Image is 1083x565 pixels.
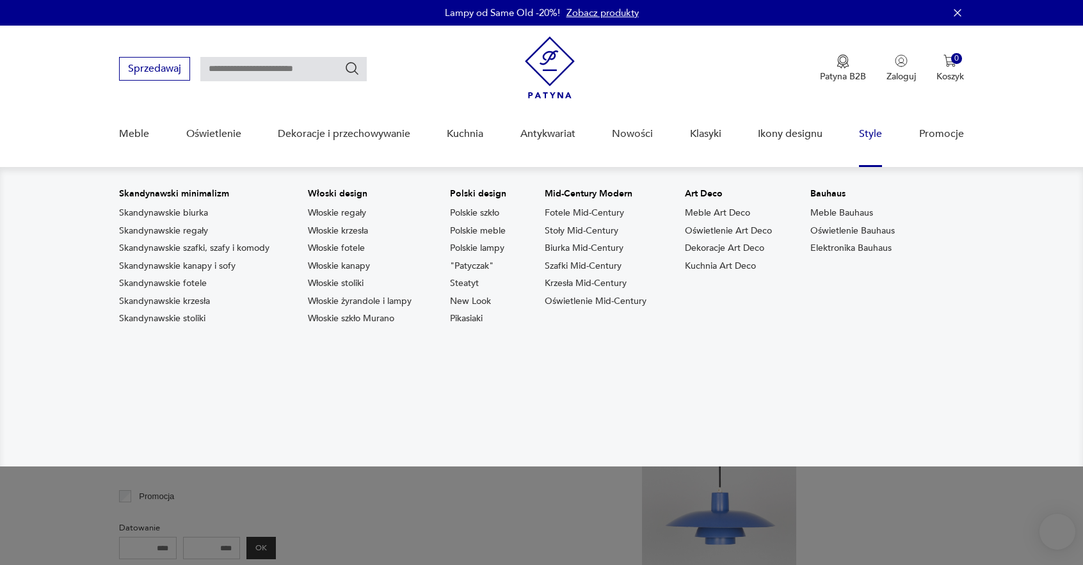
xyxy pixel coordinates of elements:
a: Włoskie kanapy [308,260,370,273]
a: Meble Art Deco [685,207,750,219]
button: Szukaj [344,61,360,76]
a: Promocje [919,109,964,159]
button: 0Koszyk [936,54,964,83]
a: Skandynawskie regały [119,225,208,237]
a: Fotele Mid-Century [545,207,624,219]
a: Nowości [612,109,653,159]
a: Włoskie stoliki [308,277,364,290]
a: Krzesła Mid-Century [545,277,627,290]
p: Lampy od Same Old -20%! [445,6,560,19]
p: Koszyk [936,70,964,83]
div: 0 [951,53,962,64]
a: Dekoracje i przechowywanie [278,109,410,159]
p: Mid-Century Modern [545,187,646,200]
a: "Patyczak" [450,260,493,273]
a: Stoły Mid-Century [545,225,618,237]
img: Ikonka użytkownika [895,54,908,67]
a: Oświetlenie [186,109,241,159]
iframe: Smartsupp widget button [1039,514,1075,550]
button: Zaloguj [886,54,916,83]
a: Szafki Mid-Century [545,260,622,273]
p: Bauhaus [810,187,895,200]
img: Patyna - sklep z meblami i dekoracjami vintage [525,36,575,99]
a: Skandynawskie krzesła [119,295,210,308]
img: Ikona koszyka [943,54,956,67]
a: Skandynawskie stoliki [119,312,205,325]
a: Oświetlenie Bauhaus [810,225,895,237]
a: Biurka Mid-Century [545,242,623,255]
a: Oświetlenie Art Deco [685,225,772,237]
a: Kuchnia Art Deco [685,260,756,273]
button: Sprzedawaj [119,57,190,81]
a: New Look [450,295,491,308]
a: Ikony designu [758,109,822,159]
a: Włoskie szkło Murano [308,312,394,325]
p: Art Deco [685,187,772,200]
a: Skandynawskie fotele [119,277,207,290]
a: Skandynawskie biurka [119,207,208,219]
a: Polskie meble [450,225,506,237]
a: Ikona medaluPatyna B2B [820,54,866,83]
button: Patyna B2B [820,54,866,83]
p: Polski design [450,187,506,200]
a: Elektronika Bauhaus [810,242,892,255]
a: Skandynawskie kanapy i sofy [119,260,236,273]
a: Zobacz produkty [566,6,639,19]
a: Style [859,109,882,159]
a: Meble Bauhaus [810,207,873,219]
a: Polskie szkło [450,207,499,219]
p: Zaloguj [886,70,916,83]
a: Kuchnia [447,109,483,159]
a: Włoskie regały [308,207,366,219]
a: Polskie lampy [450,242,504,255]
a: Pikasiaki [450,312,483,325]
a: Włoskie żyrandole i lampy [308,295,412,308]
p: Patyna B2B [820,70,866,83]
p: Włoski design [308,187,412,200]
a: Sprzedawaj [119,65,190,74]
a: Steatyt [450,277,479,290]
a: Skandynawskie szafki, szafy i komody [119,242,269,255]
img: Ikona medalu [837,54,849,68]
a: Antykwariat [520,109,575,159]
a: Włoskie fotele [308,242,365,255]
a: Klasyki [690,109,721,159]
a: Włoskie krzesła [308,225,368,237]
p: Skandynawski minimalizm [119,187,269,200]
a: Oświetlenie Mid-Century [545,295,646,308]
a: Dekoracje Art Deco [685,242,764,255]
a: Meble [119,109,149,159]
